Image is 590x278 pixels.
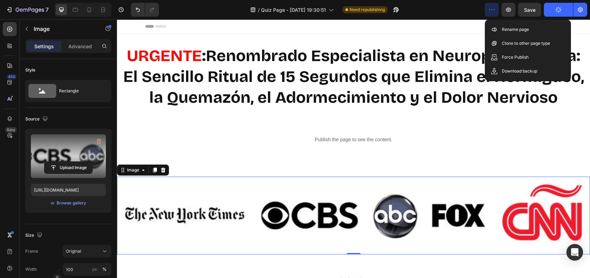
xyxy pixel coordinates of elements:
p: Settings [34,43,54,50]
div: % [102,266,107,272]
button: px [100,265,109,273]
div: Open Intercom Messenger [566,244,583,261]
span: Original [66,248,81,254]
p: Rename page [502,26,529,33]
p: 7 [45,6,49,14]
p: Clone to other page type [502,40,550,47]
span: Add section [220,256,253,263]
div: Style [25,67,35,73]
div: Source [25,115,49,124]
button: 7 [3,3,52,17]
p: Force Publish [502,54,529,61]
span: Quiz Page - [DATE] 19:30:51 [261,6,326,14]
label: Frame [25,248,38,254]
button: Save [518,3,541,17]
p: Download backup [502,68,537,75]
div: 450 [7,74,17,79]
div: Size [25,231,44,240]
span: Need republishing [349,7,385,13]
button: Browse gallery [56,200,86,207]
div: Browse gallery [57,200,86,206]
input: px% [63,263,111,276]
label: Width [25,266,37,272]
div: px [92,266,97,272]
span: Save [524,7,536,13]
button: Upload Image [44,161,93,174]
p: Advanced [68,43,92,50]
p: Image [34,25,93,33]
span: or [51,199,55,207]
button: % [91,265,99,273]
button: Original [63,245,111,258]
span: / [258,6,260,14]
div: Undo/Redo [131,3,159,17]
div: Beta [5,127,17,133]
iframe: Design area [117,19,590,278]
div: Rectangle [59,83,101,99]
input: https://example.com/image.jpg [31,184,106,196]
